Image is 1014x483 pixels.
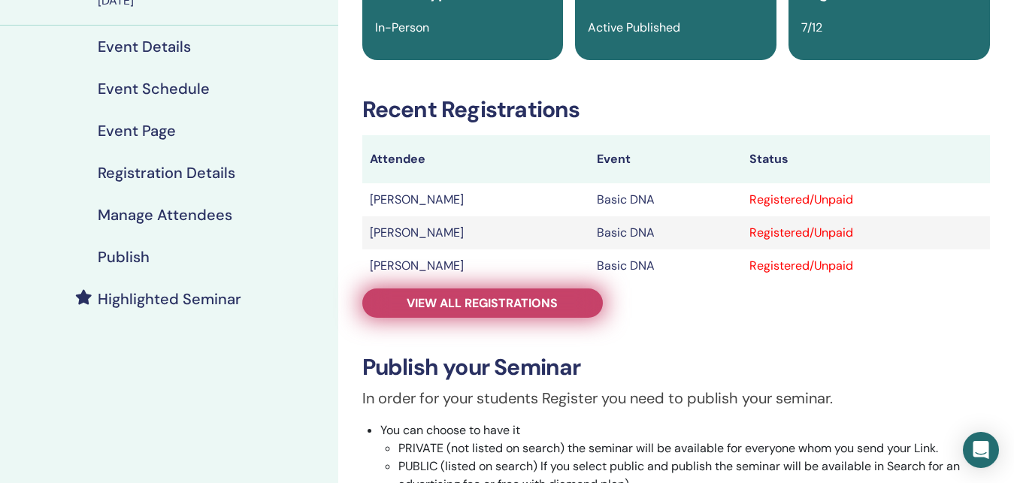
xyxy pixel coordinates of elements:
[362,387,990,409] p: In order for your students Register you need to publish your seminar.
[589,183,742,216] td: Basic DNA
[362,354,990,381] h3: Publish your Seminar
[589,135,742,183] th: Event
[742,135,990,183] th: Status
[963,432,999,468] div: Open Intercom Messenger
[362,135,590,183] th: Attendee
[98,164,235,182] h4: Registration Details
[98,38,191,56] h4: Event Details
[362,216,590,249] td: [PERSON_NAME]
[398,439,990,457] li: PRIVATE (not listed on search) the seminar will be available for everyone whom you send your Link.
[749,257,982,275] div: Registered/Unpaid
[589,216,742,249] td: Basic DNA
[98,80,210,98] h4: Event Schedule
[749,191,982,209] div: Registered/Unpaid
[589,249,742,282] td: Basic DNA
[98,206,232,224] h4: Manage Attendees
[375,20,429,35] span: In-Person
[801,20,822,35] span: 7/12
[98,290,241,308] h4: Highlighted Seminar
[749,224,982,242] div: Registered/Unpaid
[588,20,680,35] span: Active Published
[362,249,590,282] td: [PERSON_NAME]
[362,183,590,216] td: [PERSON_NAME]
[98,122,176,140] h4: Event Page
[362,96,990,123] h3: Recent Registrations
[362,288,603,318] a: View all registrations
[407,295,558,311] span: View all registrations
[98,248,150,266] h4: Publish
